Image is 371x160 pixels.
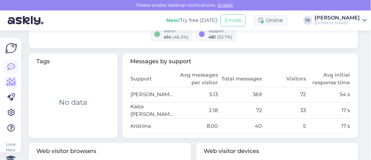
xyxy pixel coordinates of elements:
span: Web visitor browsers [36,147,183,156]
td: 369 [219,87,263,102]
span: Enable [216,2,235,8]
td: 33 [263,102,307,118]
div: [DOMAIN_NAME] [315,20,360,26]
a: [PERSON_NAME][DOMAIN_NAME] [315,15,367,26]
th: Total messages [219,71,263,87]
span: ( 46.3 %) [173,34,189,40]
th: Avg messages per visitor [174,71,218,87]
span: ( 53.7 %) [217,34,233,40]
b: New! [166,17,180,23]
img: Askly Logo [5,43,17,53]
span: Messages by support [130,57,351,66]
td: 5 [263,118,307,134]
td: 40 [219,118,263,134]
div: [PERSON_NAME] [315,15,360,20]
td: 72 [219,102,263,118]
span: Web visitor devices [204,147,351,156]
button: Emails [220,14,246,27]
td: 8.00 [174,118,218,134]
div: Support [209,28,233,34]
span: 414 [164,34,171,40]
td: [PERSON_NAME] [130,87,174,102]
td: 5.13 [174,87,218,102]
div: Visitor [164,28,189,34]
td: 17 s [307,118,351,134]
td: 2.18 [174,102,218,118]
td: 54 s [307,87,351,102]
th: Avg initial response time [307,71,351,87]
span: 481 [209,34,216,40]
div: Try free [DATE]: [166,17,218,24]
td: 72 [263,87,307,102]
td: Kristiina [130,118,174,134]
td: 17 s [307,102,351,118]
div: No data [59,97,87,108]
div: Online [253,15,288,26]
td: Kaisa [PERSON_NAME] [130,102,174,118]
th: Visitors [263,71,307,87]
div: TR [303,16,312,25]
th: Support [130,71,174,87]
span: Tags [36,57,110,66]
